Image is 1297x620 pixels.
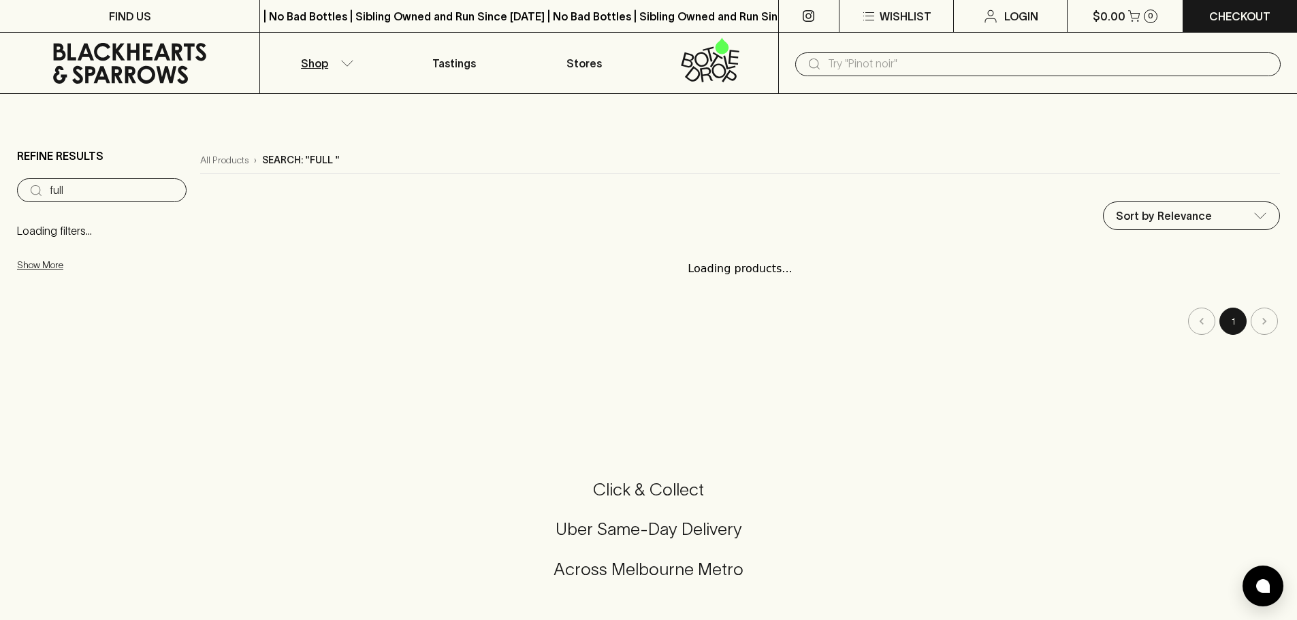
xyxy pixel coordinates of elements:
button: page 1 [1219,308,1247,335]
img: bubble-icon [1256,579,1270,593]
p: Sort by Relevance [1116,208,1212,224]
nav: pagination navigation [200,308,1280,335]
p: $0.00 [1093,8,1125,25]
button: Show More [17,251,195,279]
div: Loading products... [200,247,1280,291]
a: Tastings [389,33,519,93]
p: Refine Results [17,148,103,164]
p: Shop [301,55,328,71]
p: Checkout [1209,8,1270,25]
p: Loading filters... [17,223,187,239]
a: All Products [200,153,249,167]
p: Search: "full " [262,153,340,167]
div: Sort by Relevance [1104,202,1279,229]
h5: Uber Same-Day Delivery [16,518,1281,540]
h5: Click & Collect [16,478,1281,501]
p: FIND US [109,8,151,25]
button: Shop [260,33,389,93]
input: Try “Pinot noir” [50,180,176,201]
p: Wishlist [880,8,931,25]
input: Try "Pinot noir" [828,53,1270,75]
h5: Across Melbourne Metro [16,558,1281,581]
p: › [254,153,257,167]
p: Tastings [432,55,476,71]
p: 0 [1148,12,1153,20]
a: Stores [519,33,649,93]
p: Stores [566,55,602,71]
p: Login [1004,8,1038,25]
